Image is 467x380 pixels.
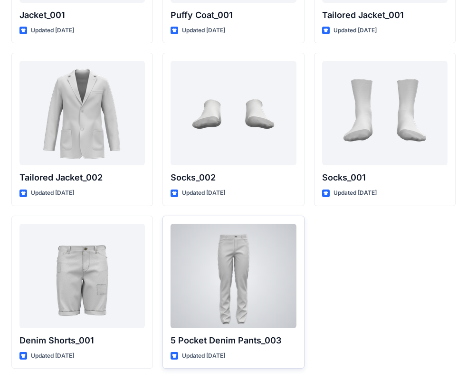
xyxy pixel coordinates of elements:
[322,61,448,165] a: Socks_001
[171,9,296,22] p: Puffy Coat_001
[19,171,145,184] p: Tailored Jacket_002
[171,171,296,184] p: Socks_002
[182,26,225,36] p: Updated [DATE]
[31,351,74,361] p: Updated [DATE]
[322,9,448,22] p: Tailored Jacket_001
[334,188,377,198] p: Updated [DATE]
[31,188,74,198] p: Updated [DATE]
[334,26,377,36] p: Updated [DATE]
[322,171,448,184] p: Socks_001
[19,9,145,22] p: Jacket_001
[182,351,225,361] p: Updated [DATE]
[19,61,145,165] a: Tailored Jacket_002
[171,61,296,165] a: Socks_002
[171,334,296,347] p: 5 Pocket Denim Pants_003
[182,188,225,198] p: Updated [DATE]
[171,224,296,328] a: 5 Pocket Denim Pants_003
[19,334,145,347] p: Denim Shorts_001
[31,26,74,36] p: Updated [DATE]
[19,224,145,328] a: Denim Shorts_001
